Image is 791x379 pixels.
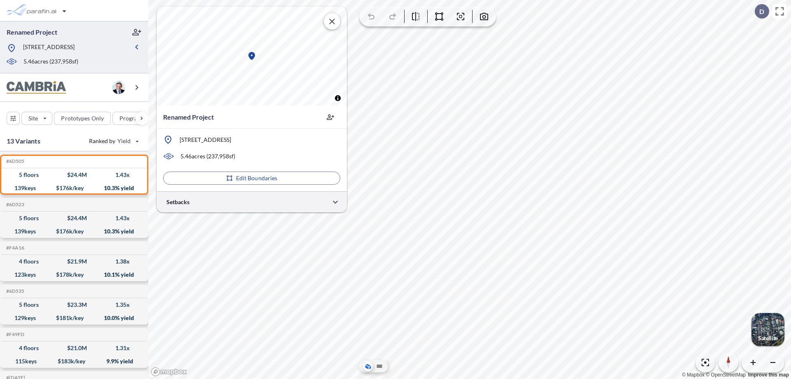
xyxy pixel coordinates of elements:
[236,174,278,182] p: Edit Boundaries
[335,94,340,103] span: Toggle attribution
[119,114,143,122] p: Program
[112,112,157,125] button: Program
[333,93,343,103] button: Toggle attribution
[117,137,131,145] span: Yield
[112,81,125,94] img: user logo
[759,8,764,15] p: D
[151,367,187,377] a: Mapbox homepage
[7,81,66,94] img: BrandImage
[5,245,24,251] h5: Click to copy the code
[180,152,235,160] p: 5.46 acres ( 237,958 sf)
[5,158,24,164] h5: Click to copy the code
[54,112,111,125] button: Prototypes Only
[23,43,75,53] p: [STREET_ADDRESS]
[7,28,57,37] p: Renamed Project
[28,114,38,122] p: Site
[7,136,40,146] p: 13 Variants
[61,114,104,122] p: Prototypes Only
[163,172,340,185] button: Edit Boundaries
[180,136,231,144] p: [STREET_ADDRESS]
[82,134,144,148] button: Ranked by Yield
[5,332,24,337] h5: Click to copy the code
[758,335,778,341] p: Satellite
[21,112,52,125] button: Site
[706,372,746,378] a: OpenStreetMap
[374,361,384,371] button: Site Plan
[363,361,373,371] button: Aerial View
[751,313,784,346] button: Switcher ImageSatellite
[5,288,24,294] h5: Click to copy the code
[682,372,704,378] a: Mapbox
[163,112,214,122] p: Renamed Project
[247,51,257,61] div: Map marker
[157,7,347,106] canvas: Map
[748,372,789,378] a: Improve this map
[751,313,784,346] img: Switcher Image
[23,57,78,66] p: 5.46 acres ( 237,958 sf)
[5,202,24,207] h5: Click to copy the code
